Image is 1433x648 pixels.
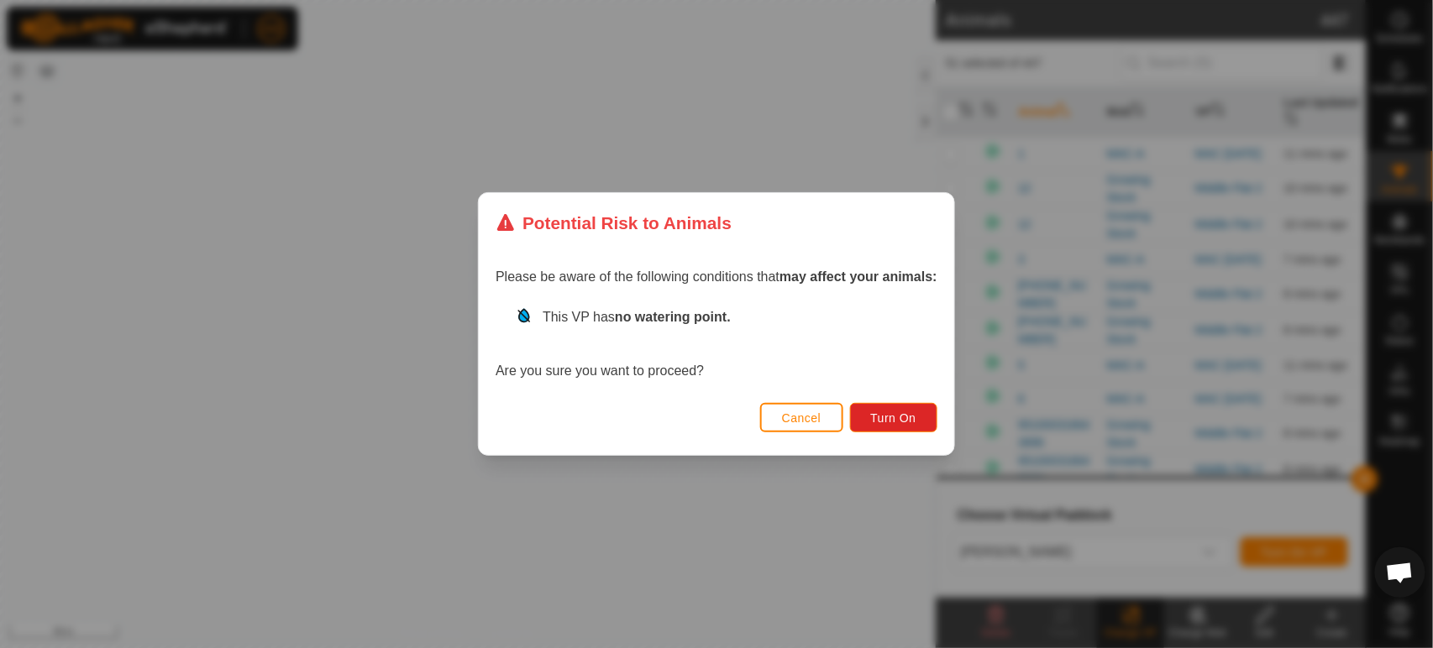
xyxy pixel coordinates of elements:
span: Cancel [782,411,821,425]
button: Turn On [850,403,937,432]
button: Cancel [760,403,843,432]
strong: may affect your animals: [779,269,937,284]
strong: no watering point. [615,310,731,324]
div: Are you sure you want to proceed? [496,307,937,381]
span: Please be aware of the following conditions that [496,269,937,284]
div: Open chat [1375,547,1425,598]
span: This VP has [543,310,731,324]
div: Potential Risk to Animals [496,210,732,236]
span: Turn On [871,411,916,425]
